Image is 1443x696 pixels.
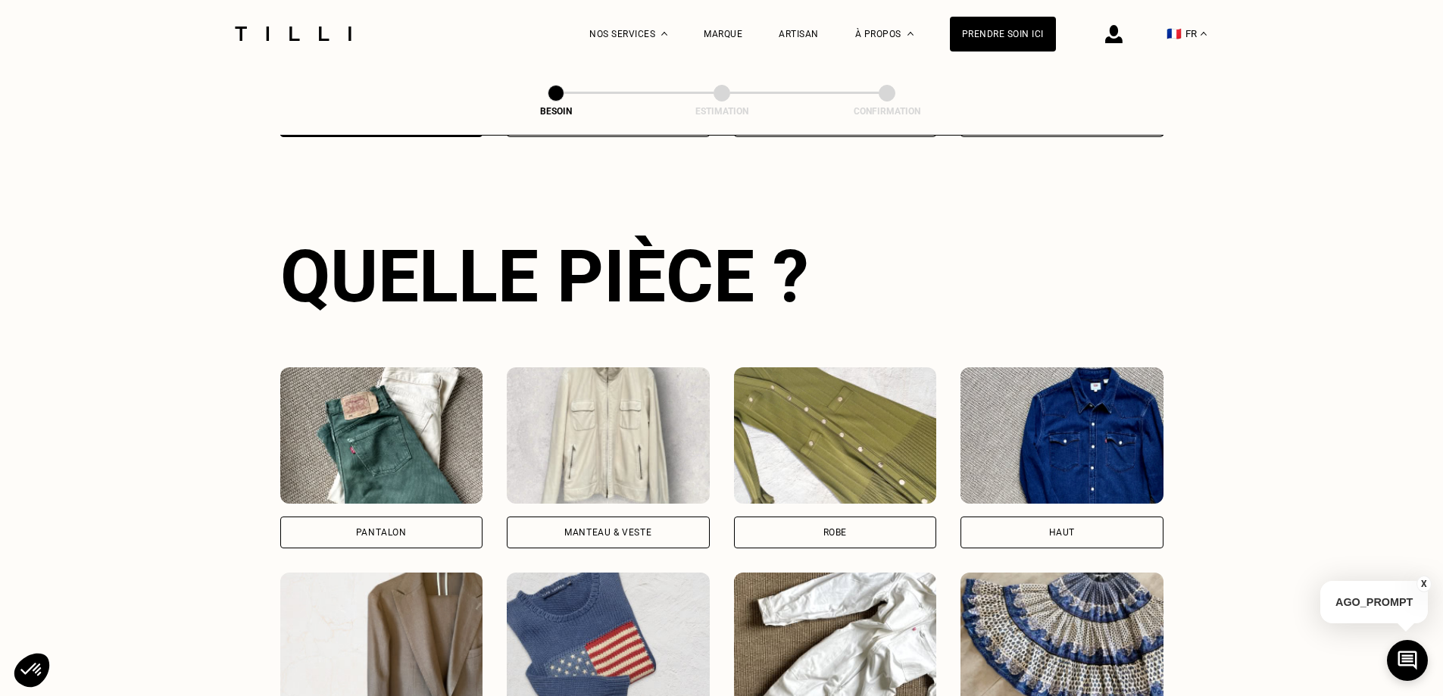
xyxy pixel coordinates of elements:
[661,32,667,36] img: Menu déroulant
[507,367,710,504] img: Tilli retouche votre Manteau & Veste
[356,528,407,537] div: Pantalon
[779,29,819,39] a: Artisan
[1049,528,1075,537] div: Haut
[480,106,632,117] div: Besoin
[960,367,1163,504] img: Tilli retouche votre Haut
[1201,32,1207,36] img: menu déroulant
[646,106,798,117] div: Estimation
[1416,576,1432,592] button: X
[1320,581,1428,623] p: AGO_PROMPT
[280,367,483,504] img: Tilli retouche votre Pantalon
[280,234,1163,319] div: Quelle pièce ?
[734,367,937,504] img: Tilli retouche votre Robe
[1105,25,1123,43] img: icône connexion
[811,106,963,117] div: Confirmation
[564,528,651,537] div: Manteau & Veste
[230,27,357,41] img: Logo du service de couturière Tilli
[1167,27,1182,41] span: 🇫🇷
[950,17,1056,51] a: Prendre soin ici
[704,29,742,39] a: Marque
[907,32,914,36] img: Menu déroulant à propos
[823,528,847,537] div: Robe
